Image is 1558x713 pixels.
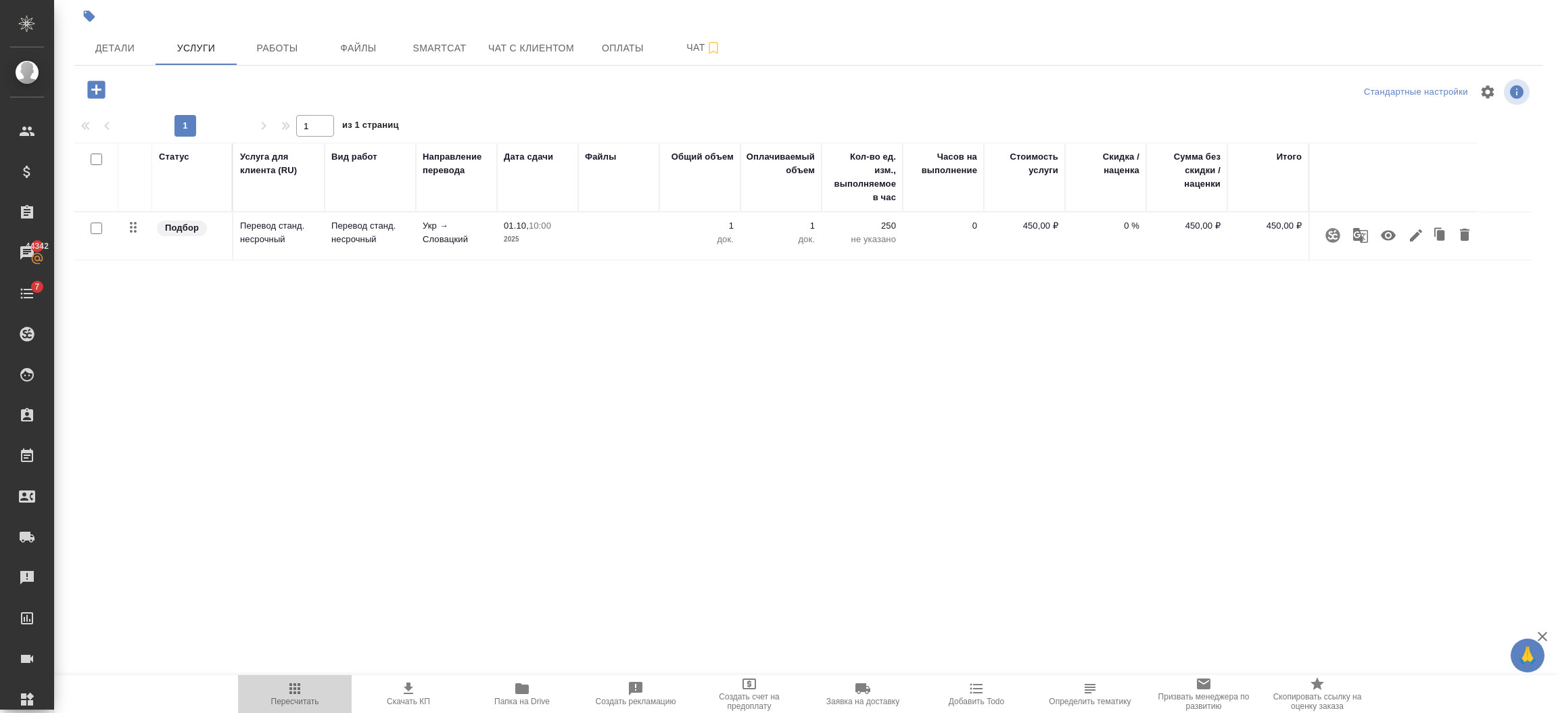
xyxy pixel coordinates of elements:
button: Пересчитать [238,675,352,713]
span: Создать рекламацию [596,697,676,706]
span: Заявка на доставку [826,697,899,706]
svg: Подписаться [705,40,722,56]
p: 2025 [504,233,571,246]
a: 7 [3,277,51,310]
button: Добавить услугу [78,76,115,103]
div: Оплачиваемый объем [747,150,815,177]
button: Определить тематику [1033,675,1147,713]
button: Добавить Todo [920,675,1033,713]
p: Перевод станд. несрочный [331,219,409,246]
span: Услуги [164,40,229,57]
span: Определить тематику [1049,697,1131,706]
div: Кол-во ед. изм., выполняемое в час [828,150,896,204]
p: 0 % [1072,219,1139,233]
span: 44342 [18,239,57,253]
span: 7 [26,280,47,294]
div: Сумма без скидки / наценки [1153,150,1221,191]
span: Добавить Todo [949,697,1004,706]
p: 250 [828,219,896,233]
p: Перевод станд. несрочный [240,219,318,246]
span: Чат с клиентом [488,40,574,57]
span: Оплаты [590,40,655,57]
button: Учитывать [1372,219,1404,252]
div: Услуга для клиента (RU) [240,150,318,177]
p: док. [747,233,815,246]
div: Файлы [585,150,616,164]
button: Призвать менеджера по развитию [1147,675,1260,713]
p: Подбор [165,221,199,235]
span: Smartcat [407,40,472,57]
span: Чат [671,39,736,56]
div: Вид работ [331,150,377,164]
td: 0 [903,212,984,260]
button: Создать счет на предоплату [692,675,806,713]
span: Пересчитать [271,697,319,706]
div: Общий объем [671,150,734,164]
button: Рекомендация движка МТ [1344,219,1377,252]
span: Скачать КП [387,697,430,706]
p: 1 [666,219,734,233]
span: Папка на Drive [494,697,550,706]
div: Итого [1277,150,1302,164]
p: док. [666,233,734,246]
p: 01.10, [504,221,529,231]
button: Создать рекламацию [579,675,692,713]
p: 450,00 ₽ [991,219,1058,233]
span: Детали [82,40,147,57]
div: Часов на выполнение [910,150,977,177]
button: 🙏 [1511,639,1544,672]
button: Клонировать [1427,219,1453,252]
div: Дата сдачи [504,150,553,164]
p: 450,00 ₽ [1234,219,1302,233]
button: Скачать КП [352,675,465,713]
button: Удалить [1453,219,1476,252]
span: 🙏 [1516,641,1539,670]
span: Скопировать ссылку на оценку заказа [1269,692,1366,711]
span: Работы [245,40,310,57]
button: Заявка на доставку [806,675,920,713]
p: 10:00 [529,221,551,231]
p: 450,00 ₽ [1153,219,1221,233]
div: Скидка / наценка [1072,150,1139,177]
div: Направление перевода [423,150,490,177]
span: Посмотреть информацию [1504,79,1532,105]
p: не указано [828,233,896,246]
button: Привязать к услуге проект Smartcat [1317,219,1349,252]
span: из 1 страниц [342,117,399,137]
div: Статус [159,150,189,164]
div: Стоимость услуги [991,150,1058,177]
button: Скопировать ссылку на оценку заказа [1260,675,1374,713]
p: Укр → Словацкий [423,219,490,246]
button: Папка на Drive [465,675,579,713]
p: 1 [747,219,815,233]
span: Призвать менеджера по развитию [1155,692,1252,711]
a: 44342 [3,236,51,270]
span: Файлы [326,40,391,57]
span: Настроить таблицу [1471,76,1504,108]
div: split button [1361,82,1471,103]
span: Создать счет на предоплату [701,692,798,711]
button: Добавить тэг [74,1,104,31]
button: Редактировать [1404,219,1427,252]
